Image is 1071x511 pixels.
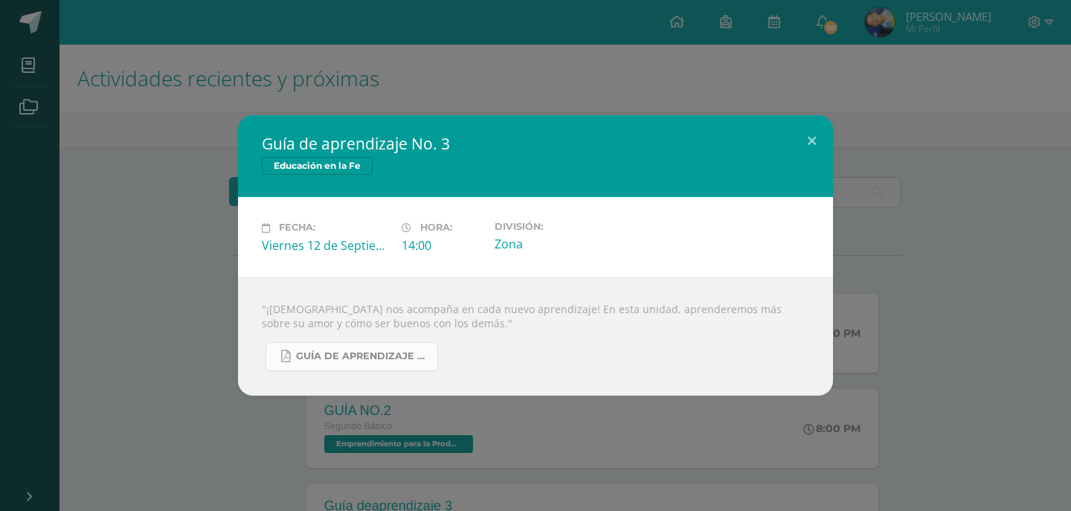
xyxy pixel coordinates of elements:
span: Guía de aprendizaje No. 3.pdf [296,350,430,362]
a: Guía de aprendizaje No. 3.pdf [266,342,438,371]
div: "¡[DEMOGRAPHIC_DATA] nos acompaña en cada nuevo aprendizaje! En esta unidad, aprenderemos más sob... [238,277,833,396]
span: Educación en la Fe [262,157,373,175]
div: Viernes 12 de Septiembre [262,237,390,254]
button: Close (Esc) [791,115,833,166]
div: Zona [495,236,623,252]
label: División: [495,221,623,232]
h2: Guía de aprendizaje No. 3 [262,133,809,154]
span: Fecha: [279,222,315,234]
div: 14:00 [402,237,483,254]
span: Hora: [420,222,452,234]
